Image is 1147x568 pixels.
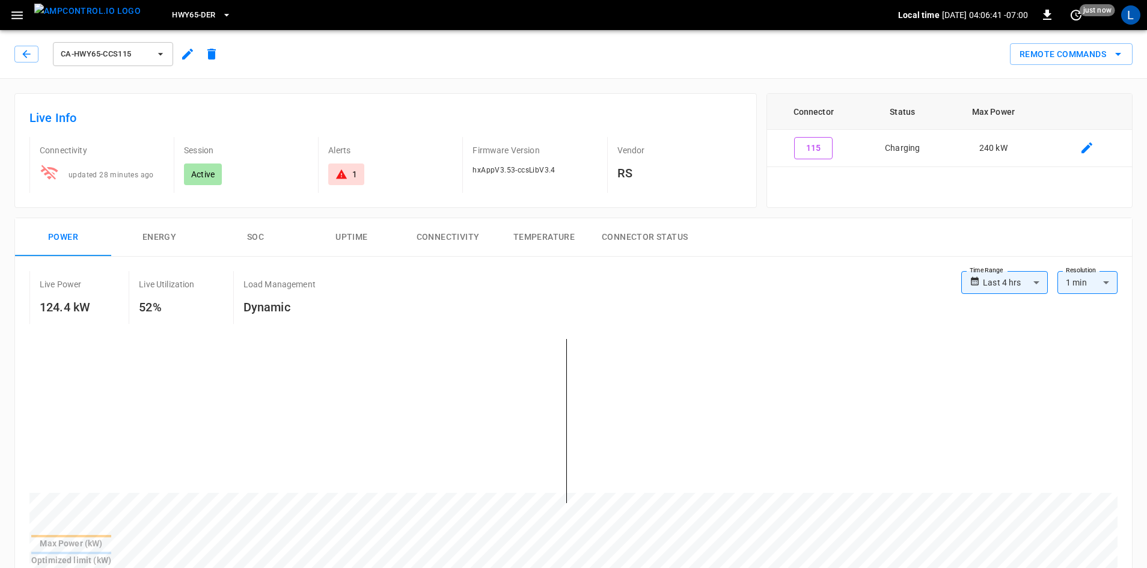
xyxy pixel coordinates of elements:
[304,218,400,257] button: Uptime
[1010,43,1133,66] div: remote commands options
[592,218,697,257] button: Connector Status
[983,271,1048,294] div: Last 4 hrs
[172,8,215,22] span: HWY65-DER
[243,298,316,317] h6: Dynamic
[1066,266,1096,275] label: Resolution
[139,278,194,290] p: Live Utilization
[860,94,945,130] th: Status
[139,298,194,317] h6: 52%
[767,94,860,130] th: Connector
[167,4,236,27] button: HWY65-DER
[191,168,215,180] p: Active
[1057,271,1118,294] div: 1 min
[1080,4,1115,16] span: just now
[53,42,173,66] button: ca-hwy65-ccs115
[207,218,304,257] button: SOC
[34,4,141,19] img: ampcontrol.io logo
[767,94,1132,167] table: connector table
[1066,5,1086,25] button: set refresh interval
[243,278,316,290] p: Load Management
[184,144,308,156] p: Session
[898,9,940,21] p: Local time
[352,168,357,180] div: 1
[69,171,154,179] span: updated 28 minutes ago
[29,108,742,127] h6: Live Info
[794,137,833,159] button: 115
[473,144,597,156] p: Firmware Version
[61,47,150,61] span: ca-hwy65-ccs115
[400,218,496,257] button: Connectivity
[945,94,1042,130] th: Max Power
[40,298,90,317] h6: 124.4 kW
[328,144,453,156] p: Alerts
[1010,43,1133,66] button: Remote Commands
[40,278,82,290] p: Live Power
[496,218,592,257] button: Temperature
[111,218,207,257] button: Energy
[40,144,164,156] p: Connectivity
[15,218,111,257] button: Power
[1121,5,1140,25] div: profile-icon
[942,9,1028,21] p: [DATE] 04:06:41 -07:00
[945,130,1042,167] td: 240 kW
[860,130,945,167] td: Charging
[617,163,742,183] h6: RS
[970,266,1003,275] label: Time Range
[617,144,742,156] p: Vendor
[473,166,555,174] span: hxAppV3.53-ccsLibV3.4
